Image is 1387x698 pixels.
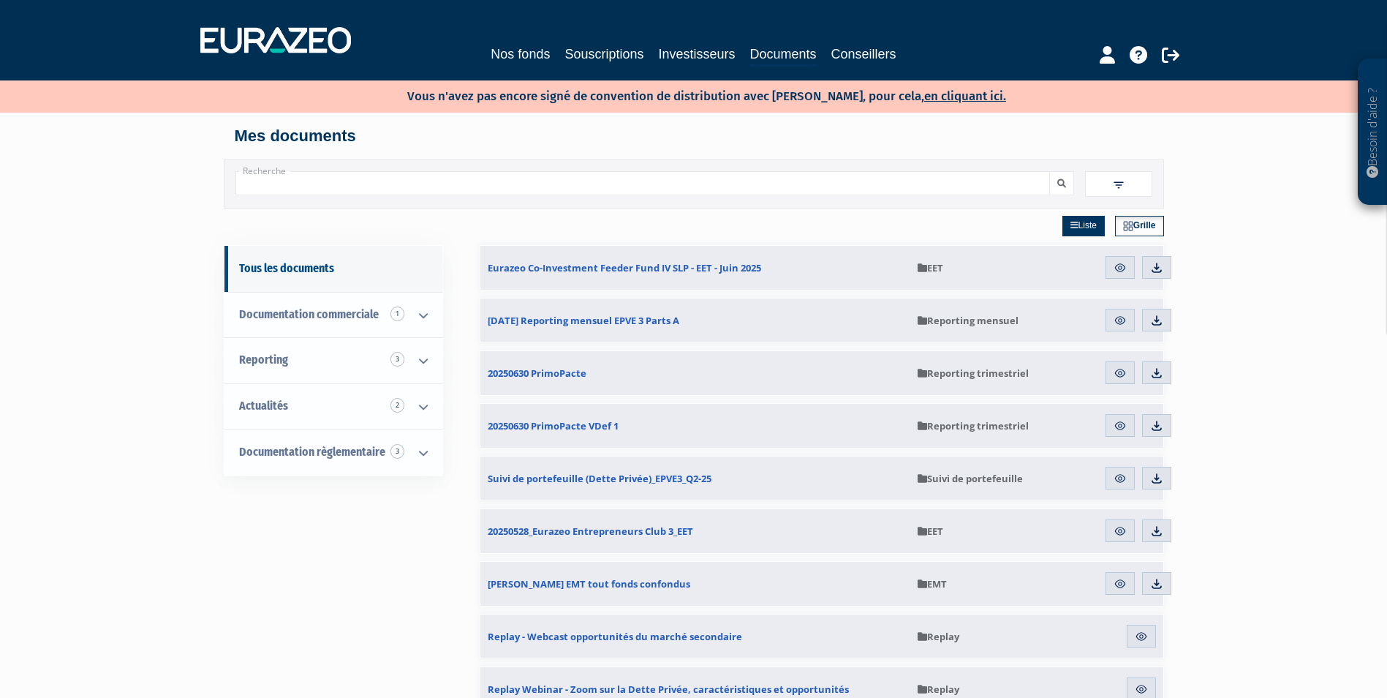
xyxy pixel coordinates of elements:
[224,429,442,476] a: Documentation règlementaire 3
[488,261,761,274] span: Eurazeo Co-Investment Feeder Fund IV SLP - EET - Juin 2025
[488,525,693,538] span: 20250528_Eurazeo Entrepreneurs Club 3_EET
[918,472,1023,485] span: Suivi de portefeuille
[224,337,442,383] a: Reporting 3
[1135,630,1148,643] img: eye.svg
[390,307,404,321] span: 1
[924,89,1006,104] a: en cliquant ici.
[488,630,742,643] span: Replay - Webcast opportunités du marché secondaire
[1112,179,1125,192] img: filter.svg
[918,630,959,643] span: Replay
[480,404,910,448] a: 20250630 PrimoPacte VDef 1
[235,127,1153,145] h4: Mes documents
[488,577,690,590] span: [PERSON_NAME] EMT tout fonds confondus
[390,398,404,413] span: 2
[918,419,1029,432] span: Reporting trimestriel
[1114,525,1127,538] img: eye.svg
[918,261,943,274] span: EET
[1150,525,1163,538] img: download.svg
[918,367,1029,380] span: Reporting trimestriel
[491,44,550,64] a: Nos fonds
[224,246,442,292] a: Tous les documents
[365,84,1006,105] p: Vous n'avez pas encore signé de convention de distribution avec [PERSON_NAME], pour cela,
[480,562,910,606] a: [PERSON_NAME] EMT tout fonds confondus
[918,683,959,696] span: Replay
[480,615,910,658] a: Replay - Webcast opportunités du marché secondaire
[480,509,910,553] a: 20250528_Eurazeo Entrepreneurs Club 3_EET
[1123,221,1133,231] img: grid.svg
[1150,314,1163,327] img: download.svg
[1150,472,1163,485] img: download.svg
[831,44,896,64] a: Conseillers
[1150,261,1163,274] img: download.svg
[1114,314,1127,327] img: eye.svg
[224,292,442,338] a: Documentation commerciale 1
[1364,67,1381,198] p: Besoin d'aide ?
[918,314,1018,327] span: Reporting mensuel
[658,44,735,64] a: Investisseurs
[1114,367,1127,380] img: eye.svg
[1114,472,1127,485] img: eye.svg
[1114,261,1127,274] img: eye.svg
[239,307,379,321] span: Documentation commerciale
[235,171,1050,195] input: Recherche
[200,27,351,53] img: 1732889491-logotype_eurazeo_blanc_rvb.png
[488,472,711,485] span: Suivi de portefeuille (Dette Privée)_EPVE3_Q2-25
[488,314,679,327] span: [DATE] Reporting mensuel EPVE 3 Parts A
[1135,683,1148,696] img: eye.svg
[390,444,404,459] span: 3
[224,383,442,429] a: Actualités 2
[1114,419,1127,432] img: eye.svg
[488,419,619,432] span: 20250630 PrimoPacte VDef 1
[1115,216,1164,236] a: Grille
[564,44,643,64] a: Souscriptions
[480,246,910,290] a: Eurazeo Co-Investment Feeder Fund IV SLP - EET - Juin 2025
[488,367,586,380] span: 20250630 PrimoPacte
[1062,216,1105,236] a: Liste
[918,525,943,538] span: EET
[918,577,947,590] span: EMT
[239,399,288,413] span: Actualités
[1150,577,1163,590] img: download.svg
[1114,577,1127,590] img: eye.svg
[239,353,288,367] span: Reporting
[480,299,910,342] a: [DATE] Reporting mensuel EPVE 3 Parts A
[390,352,404,367] span: 3
[1150,419,1163,432] img: download.svg
[1150,367,1163,380] img: download.svg
[750,44,817,67] a: Documents
[480,457,910,500] a: Suivi de portefeuille (Dette Privée)_EPVE3_Q2-25
[239,445,385,459] span: Documentation règlementaire
[488,683,849,696] span: Replay Webinar - Zoom sur la Dette Privée, caractéristiques et opportunités
[480,351,910,395] a: 20250630 PrimoPacte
